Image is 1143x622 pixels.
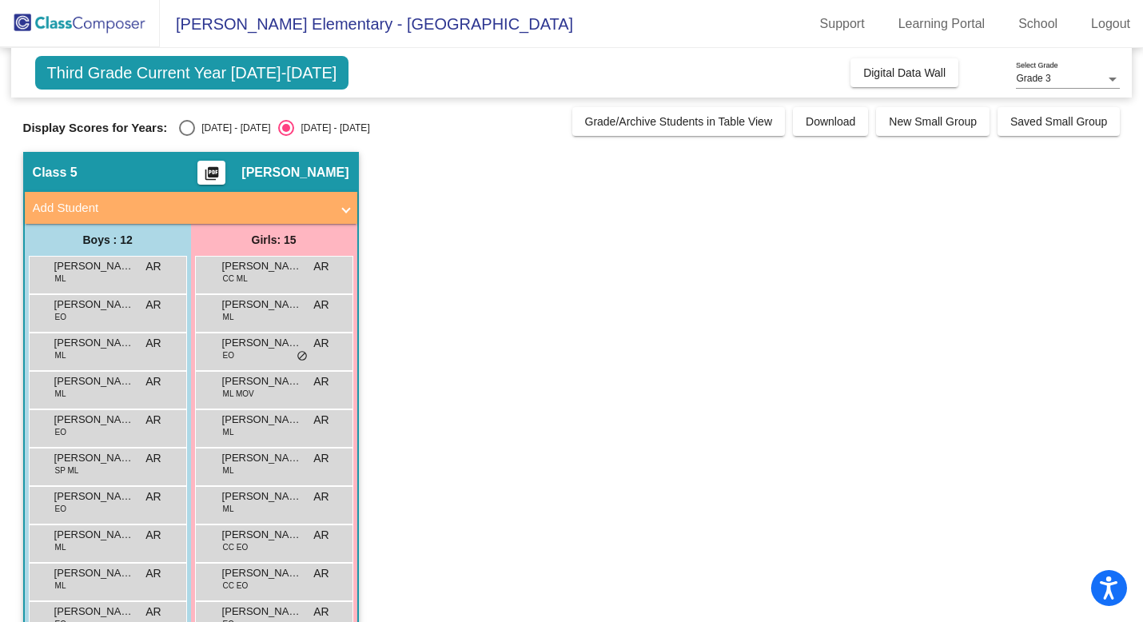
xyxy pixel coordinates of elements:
span: Class 5 [33,165,78,181]
button: Digital Data Wall [850,58,958,87]
span: AR [145,565,161,582]
span: Third Grade Current Year [DATE]-[DATE] [35,56,349,90]
span: SP ML [55,465,79,476]
mat-panel-title: Add Student [33,199,330,217]
span: [PERSON_NAME] [222,335,302,351]
span: AR [145,412,161,429]
a: Learning Portal [886,11,998,37]
span: Display Scores for Years: [23,121,168,135]
div: [DATE] - [DATE] [294,121,369,135]
span: EO [223,349,234,361]
span: [PERSON_NAME] [241,165,348,181]
span: [PERSON_NAME] [222,297,302,313]
span: [PERSON_NAME] [54,527,134,543]
span: ML [223,503,234,515]
span: ML [55,273,66,285]
span: AR [313,604,329,620]
button: Download [793,107,868,136]
span: AR [145,604,161,620]
button: Saved Small Group [998,107,1120,136]
button: Grade/Archive Students in Table View [572,107,786,136]
span: AR [145,335,161,352]
span: New Small Group [889,115,977,128]
span: [PERSON_NAME] [54,565,134,581]
span: Grade 3 [1016,73,1050,84]
span: ML [55,388,66,400]
span: ML [223,465,234,476]
mat-icon: picture_as_pdf [202,165,221,188]
div: Girls: 15 [191,224,357,256]
span: EO [55,503,66,515]
span: CC EO [223,541,249,553]
span: [PERSON_NAME] [54,373,134,389]
span: AR [313,565,329,582]
span: ML [55,541,66,553]
span: [PERSON_NAME] [222,258,302,274]
button: Print Students Details [197,161,225,185]
span: Saved Small Group [1010,115,1107,128]
a: Support [807,11,878,37]
span: Download [806,115,855,128]
span: [PERSON_NAME] [54,604,134,620]
span: EO [55,426,66,438]
span: AR [313,527,329,544]
span: ML [55,580,66,592]
span: [PERSON_NAME] [54,258,134,274]
button: New Small Group [876,107,990,136]
span: AR [145,527,161,544]
span: [PERSON_NAME] [54,450,134,466]
span: AR [145,450,161,467]
span: [PERSON_NAME] [222,450,302,466]
span: [PERSON_NAME] [54,488,134,504]
span: [PERSON_NAME] [54,412,134,428]
mat-expansion-panel-header: Add Student [25,192,357,224]
span: [PERSON_NAME] Elementary - [GEOGRAPHIC_DATA] [160,11,573,37]
span: AR [313,258,329,275]
span: AR [313,297,329,313]
span: AR [313,373,329,390]
mat-radio-group: Select an option [179,120,369,136]
span: [PERSON_NAME] [222,488,302,504]
span: CC EO [223,580,249,592]
span: AR [145,373,161,390]
span: [PERSON_NAME] [222,527,302,543]
span: EO [55,311,66,323]
span: Digital Data Wall [863,66,946,79]
a: School [1006,11,1070,37]
span: AR [145,297,161,313]
span: ML [223,426,234,438]
span: AR [313,488,329,505]
span: ML MOV [223,388,254,400]
span: ML [223,311,234,323]
span: AR [313,412,329,429]
div: [DATE] - [DATE] [195,121,270,135]
a: Logout [1078,11,1143,37]
span: AR [313,450,329,467]
span: CC ML [223,273,248,285]
span: [PERSON_NAME] [54,297,134,313]
span: do_not_disturb_alt [297,350,308,363]
span: [PERSON_NAME] [222,373,302,389]
div: Boys : 12 [25,224,191,256]
span: AR [145,488,161,505]
span: AR [313,335,329,352]
span: [PERSON_NAME] [222,565,302,581]
span: [PERSON_NAME] [222,412,302,428]
span: Grade/Archive Students in Table View [585,115,773,128]
span: [PERSON_NAME] [54,335,134,351]
span: [PERSON_NAME] [222,604,302,620]
span: ML [55,349,66,361]
span: AR [145,258,161,275]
